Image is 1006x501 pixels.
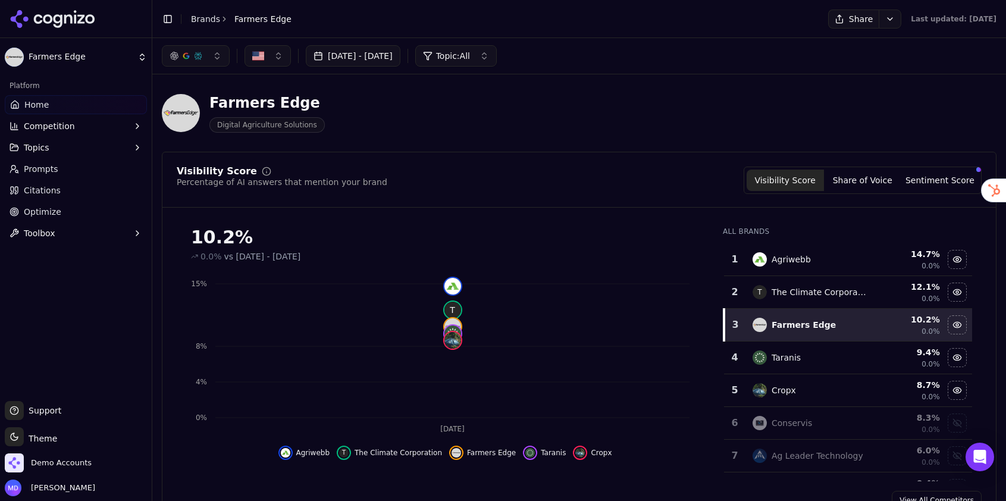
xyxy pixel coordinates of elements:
[729,252,741,267] div: 1
[753,449,767,463] img: ag leader technology
[753,252,767,267] img: agriwebb
[5,76,147,95] div: Platform
[922,261,940,271] span: 0.0%
[24,405,61,417] span: Support
[724,309,972,342] tr: 3farmers edgeFarmers Edge10.2%0.0%Hide farmers edge data
[591,448,612,458] span: Cropx
[191,13,292,25] nav: breadcrumb
[436,50,470,62] span: Topic: All
[876,314,940,325] div: 10.2 %
[966,443,994,471] div: Open Intercom Messenger
[876,281,940,293] div: 12.1 %
[5,453,92,472] button: Open organization switcher
[922,294,940,303] span: 0.0%
[24,227,55,239] span: Toolbox
[772,253,811,265] div: Agriwebb
[729,383,741,397] div: 5
[444,332,461,349] img: cropx
[296,448,330,458] span: Agriwebb
[922,458,940,467] span: 0.0%
[440,425,465,433] tspan: [DATE]
[200,250,222,262] span: 0.0%
[306,45,400,67] button: [DATE] - [DATE]
[444,318,461,335] img: farmers edge
[224,250,301,262] span: vs [DATE] - [DATE]
[724,342,972,374] tr: 4taranisTaranis9.4%0.0%Hide taranis data
[5,480,95,496] button: Open user button
[573,446,612,460] button: Hide cropx data
[772,384,796,396] div: Cropx
[729,449,741,463] div: 7
[209,117,325,133] span: Digital Agriculture Solutions
[5,181,147,200] a: Citations
[29,52,133,62] span: Farmers Edge
[911,14,996,24] div: Last updated: [DATE]
[948,250,967,269] button: Hide agriwebb data
[772,286,867,298] div: The Climate Corporation
[177,167,257,176] div: Visibility Score
[191,227,699,248] div: 10.2%
[729,416,741,430] div: 6
[525,448,535,458] img: taranis
[772,450,863,462] div: Ag Leader Technology
[753,285,767,299] span: T
[753,383,767,397] img: cropx
[922,359,940,369] span: 0.0%
[575,448,585,458] img: cropx
[876,412,940,424] div: 8.3 %
[922,392,940,402] span: 0.0%
[772,319,836,331] div: Farmers Edge
[729,350,741,365] div: 4
[467,448,516,458] span: Farmers Edge
[31,458,92,468] span: Demo Accounts
[162,94,200,132] img: Farmers Edge
[5,453,24,472] img: Demo Accounts
[753,318,767,332] img: farmers edge
[753,350,767,365] img: taranis
[444,325,461,342] img: taranis
[724,374,972,407] tr: 5cropxCropx8.7%0.0%Hide cropx data
[876,346,940,358] div: 9.4 %
[281,448,290,458] img: agriwebb
[753,416,767,430] img: conservis
[5,159,147,179] a: Prompts
[747,170,824,191] button: Visibility Score
[5,95,147,114] a: Home
[24,142,49,154] span: Topics
[901,170,979,191] button: Sentiment Score
[730,318,741,332] div: 3
[876,379,940,391] div: 8.7 %
[5,117,147,136] button: Competition
[452,448,461,458] img: farmers edge
[876,477,940,489] div: 0.4 %
[824,170,901,191] button: Share of Voice
[948,348,967,367] button: Hide taranis data
[278,446,330,460] button: Hide agriwebb data
[948,414,967,433] button: Show conservis data
[24,163,58,175] span: Prompts
[922,327,940,336] span: 0.0%
[196,342,207,350] tspan: 8%
[24,434,57,443] span: Theme
[5,202,147,221] a: Optimize
[723,227,972,236] div: All Brands
[252,50,264,62] img: US
[541,448,566,458] span: Taranis
[196,378,207,386] tspan: 4%
[724,440,972,472] tr: 7ag leader technologyAg Leader Technology6.0%0.0%Show ag leader technology data
[177,176,387,188] div: Percentage of AI answers that mention your brand
[337,446,442,460] button: Hide the climate corporation data
[5,48,24,67] img: Farmers Edge
[24,120,75,132] span: Competition
[729,285,741,299] div: 2
[24,206,61,218] span: Optimize
[24,99,49,111] span: Home
[948,381,967,400] button: Hide cropx data
[828,10,879,29] button: Share
[948,446,967,465] button: Show ag leader technology data
[724,243,972,276] tr: 1agriwebbAgriwebb14.7%0.0%Hide agriwebb data
[772,352,801,364] div: Taranis
[355,448,442,458] span: The Climate Corporation
[876,248,940,260] div: 14.7 %
[5,224,147,243] button: Toolbox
